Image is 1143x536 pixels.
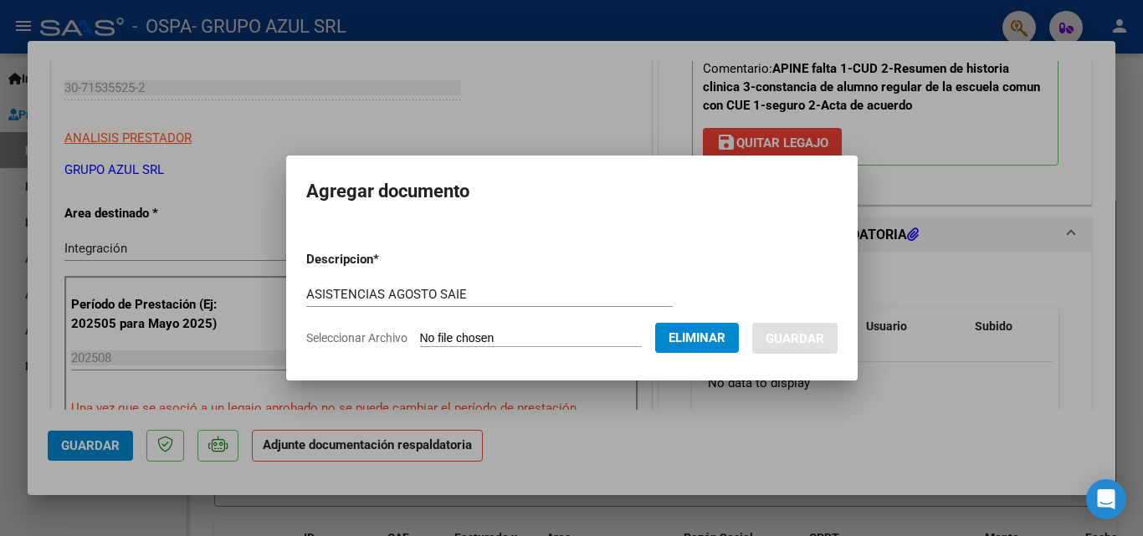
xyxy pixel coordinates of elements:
[306,250,466,269] p: Descripcion
[1086,479,1126,519] div: Open Intercom Messenger
[669,330,725,345] span: Eliminar
[306,331,407,345] span: Seleccionar Archivo
[306,176,838,207] h2: Agregar documento
[766,331,824,346] span: Guardar
[752,323,838,354] button: Guardar
[655,323,739,353] button: Eliminar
